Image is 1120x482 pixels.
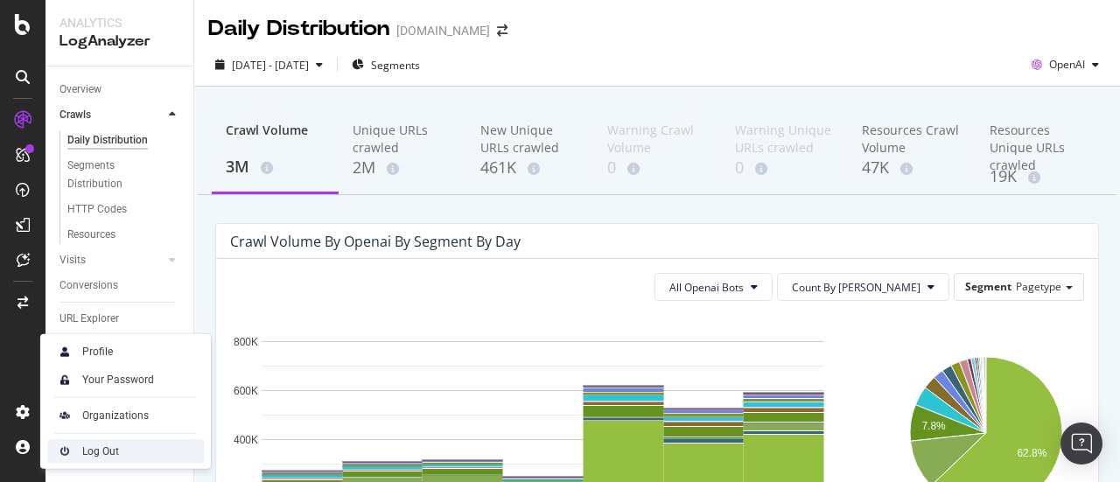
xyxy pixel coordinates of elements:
[735,157,834,179] div: 0
[59,276,181,295] a: Conversions
[777,273,949,301] button: Count By [PERSON_NAME]
[965,279,1011,294] span: Segment
[226,156,325,178] div: 3M
[480,122,579,157] div: New Unique URLs crawled
[208,51,330,79] button: [DATE] - [DATE]
[990,165,1088,188] div: 19K
[82,345,113,359] div: Profile
[59,106,91,124] div: Crawls
[67,226,115,244] div: Resources
[607,157,706,179] div: 0
[67,157,164,193] div: Segments Distribution
[59,276,118,295] div: Conversions
[59,14,179,31] div: Analytics
[234,434,258,446] text: 400K
[67,200,181,219] a: HTTP Codes
[67,131,148,150] div: Daily Distribution
[47,403,204,428] a: Organizations
[371,58,420,73] span: Segments
[862,157,961,179] div: 47K
[607,122,706,157] div: Warning Crawl Volume
[208,14,389,44] div: Daily Distribution
[396,22,490,39] div: [DOMAIN_NAME]
[1017,447,1046,459] text: 62.8%
[353,157,451,179] div: 2M
[497,24,507,37] div: arrow-right-arrow-left
[792,280,920,295] span: Count By Day
[82,373,154,387] div: Your Password
[1016,279,1061,294] span: Pagetype
[67,157,181,193] a: Segments Distribution
[59,310,119,328] div: URL Explorer
[82,444,119,458] div: Log Out
[59,80,181,99] a: Overview
[990,122,1088,165] div: Resources Unique URLs crawled
[862,122,961,157] div: Resources Crawl Volume
[232,58,309,73] span: [DATE] - [DATE]
[1049,57,1085,72] span: OpenAI
[234,385,258,397] text: 600K
[67,200,127,219] div: HTTP Codes
[353,122,451,157] div: Unique URLs crawled
[230,233,521,250] div: Crawl Volume by openai by Segment by Day
[47,339,204,364] a: Profile
[67,226,181,244] a: Resources
[654,273,773,301] button: All Openai Bots
[234,336,258,348] text: 800K
[59,251,86,269] div: Visits
[82,409,149,423] div: Organizations
[47,439,204,464] a: Log Out
[67,131,181,150] a: Daily Distribution
[59,310,181,328] a: URL Explorer
[1025,51,1106,79] button: OpenAI
[54,441,75,462] img: prfnF3csMXgAAAABJRU5ErkJggg==
[226,122,325,155] div: Crawl Volume
[47,367,204,392] a: Your Password
[59,106,164,124] a: Crawls
[669,280,744,295] span: All Openai Bots
[54,405,75,426] img: AtrBVVRoAgWaAAAAAElFTkSuQmCC
[1060,423,1102,465] div: Open Intercom Messenger
[921,420,946,432] text: 7.8%
[480,157,579,179] div: 461K
[59,251,164,269] a: Visits
[735,122,834,157] div: Warning Unique URLs crawled
[54,369,75,390] img: tUVSALn78D46LlpAY8klYZqgKwTuBm2K29c6p1XQNDCsM0DgKSSoAXXevcAwljcHBINEg0LrUEktgcYYD5sVUphq1JigPmkfB...
[59,31,179,52] div: LogAnalyzer
[54,341,75,362] img: Xx2yTbCeVcdxHMdxHOc+8gctb42vCocUYgAAAABJRU5ErkJggg==
[59,80,101,99] div: Overview
[345,51,427,79] button: Segments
